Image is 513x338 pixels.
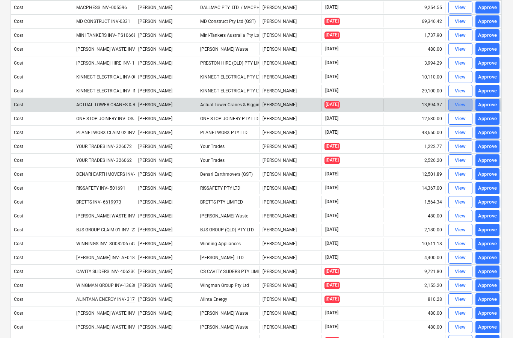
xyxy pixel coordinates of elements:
[259,210,321,222] div: [PERSON_NAME]
[259,293,321,305] div: [PERSON_NAME]
[455,73,466,81] div: View
[475,154,499,166] button: Approve
[448,307,472,319] button: View
[324,46,339,52] span: [DATE]
[324,268,340,275] span: [DATE]
[259,57,321,69] div: [PERSON_NAME]
[455,281,466,290] div: View
[14,311,23,316] div: Cost
[138,158,172,163] span: Della Rosa
[383,85,445,97] div: 29,100.00
[138,269,172,274] span: Della Rosa
[324,240,339,247] span: [DATE]
[455,267,466,276] div: View
[259,252,321,264] div: [PERSON_NAME]
[448,99,472,111] button: View
[324,60,339,66] span: [DATE]
[448,113,472,125] button: View
[14,158,23,163] div: Cost
[448,71,472,83] button: View
[478,226,497,234] div: Approve
[475,224,499,236] button: Approve
[383,238,445,250] div: 10,511.18
[478,115,497,123] div: Approve
[383,210,445,222] div: 480.00
[259,29,321,41] div: [PERSON_NAME]
[455,17,466,26] div: View
[324,157,340,164] span: [DATE]
[76,130,148,135] div: PLANETWORX CLAIM 02 INV- 1772
[324,115,339,122] span: [DATE]
[14,102,23,107] div: Cost
[138,5,172,10] span: Della Rosa
[475,210,499,222] button: Approve
[138,60,172,66] span: Della Rosa
[455,87,466,95] div: View
[478,45,497,54] div: Approve
[475,293,499,305] button: Approve
[455,226,466,234] div: View
[324,101,340,108] span: [DATE]
[383,43,445,55] div: 480.00
[475,127,499,139] button: Approve
[14,241,23,246] div: Cost
[138,102,172,107] span: Della Rosa
[14,60,23,66] div: Cost
[448,238,472,250] button: View
[475,15,499,27] button: Approve
[475,182,499,194] button: Approve
[76,88,152,94] div: KINNECT ELECTRICAL INV- INV-0083
[475,71,499,83] button: Approve
[197,224,259,236] div: BJS GROUP (QLD) PTY LTD
[76,186,125,191] div: RISSAFETY INV- 501691
[76,158,132,163] div: YOUR TRADES INV- 326062
[448,168,472,180] button: View
[14,269,23,274] div: Cost
[448,279,472,291] button: View
[448,182,472,194] button: View
[478,101,497,109] div: Approve
[76,5,127,10] div: MACPHESS INV--005596
[478,156,497,165] div: Approve
[475,266,499,278] button: Approve
[197,293,259,305] div: Alinta Energy
[14,297,23,302] div: Cost
[475,196,499,208] button: Approve
[76,19,130,24] div: MD CONSTRUCT INV-0331
[478,142,497,151] div: Approve
[14,19,23,24] div: Cost
[475,238,499,250] button: Approve
[475,113,499,125] button: Approve
[76,116,150,121] div: ONE STOP JOINERY INV- OSJ1643-1
[76,311,151,316] div: [PERSON_NAME] WASTE INV- 19284
[138,47,172,52] span: Della Rosa
[76,144,132,149] div: YOUR TRADES INV- 326072
[448,224,472,236] button: View
[259,15,321,27] div: [PERSON_NAME]
[76,213,151,219] div: [PERSON_NAME] WASTE INV- 19364
[475,99,499,111] button: Approve
[259,168,321,180] div: [PERSON_NAME]
[197,307,259,319] div: [PERSON_NAME] Waste
[259,99,321,111] div: [PERSON_NAME]
[478,73,497,81] div: Approve
[76,241,136,246] div: WINNINGS INV- SO08206742
[259,266,321,278] div: [PERSON_NAME]
[14,88,23,94] div: Cost
[455,253,466,262] div: View
[383,29,445,41] div: 1,737.90
[383,293,445,305] div: 810.28
[138,88,172,94] span: Della Rosa
[14,227,23,232] div: Cost
[259,43,321,55] div: [PERSON_NAME]
[455,156,466,165] div: View
[324,324,339,330] span: [DATE]
[14,172,23,177] div: Cost
[197,127,259,139] div: PLANETWORX PTY LTD
[324,18,340,25] span: [DATE]
[478,212,497,220] div: Approve
[197,154,259,166] div: Your Trades
[475,29,499,41] button: Approve
[475,85,499,97] button: Approve
[259,321,321,333] div: [PERSON_NAME]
